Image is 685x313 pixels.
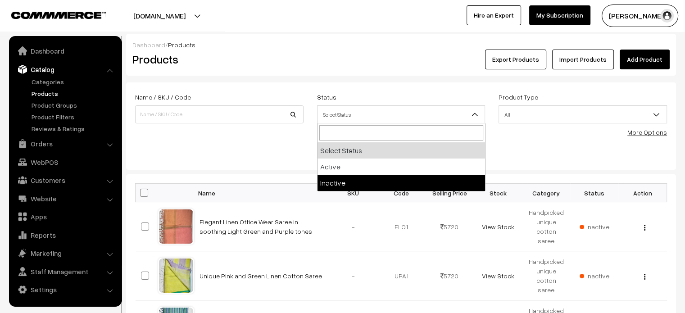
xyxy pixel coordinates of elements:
[11,43,118,59] a: Dashboard
[11,209,118,225] a: Apps
[467,5,521,25] a: Hire an Expert
[481,272,514,280] a: View Stock
[29,124,118,133] a: Reviews & Ratings
[194,184,329,202] th: Name
[485,50,546,69] button: Export Products
[132,40,670,50] div: /
[317,105,485,123] span: Select Status
[329,202,377,251] td: -
[11,281,118,298] a: Settings
[481,223,514,231] a: View Stock
[11,245,118,261] a: Marketing
[11,136,118,152] a: Orders
[200,218,312,235] a: Elegant Linen Office Wear Saree in soothing Light Green and Purple tones
[426,184,474,202] th: Selling Price
[522,184,570,202] th: Category
[11,61,118,77] a: Catalog
[318,142,485,159] li: Select Status
[620,50,670,69] a: Add Product
[329,251,377,300] td: -
[11,172,118,188] a: Customers
[627,128,667,136] a: More Options
[132,52,303,66] h2: Products
[377,202,426,251] td: ELO1
[329,184,377,202] th: SKU
[602,5,678,27] button: [PERSON_NAME]
[29,89,118,98] a: Products
[11,12,106,18] img: COMMMERCE
[570,184,618,202] th: Status
[29,100,118,110] a: Product Groups
[102,5,217,27] button: [DOMAIN_NAME]
[522,251,570,300] td: Handpicked unique cotton saree
[11,9,90,20] a: COMMMERCE
[318,107,485,122] span: Select Status
[499,107,667,122] span: All
[660,9,674,23] img: user
[644,274,645,280] img: Menu
[522,202,570,251] td: Handpicked unique cotton saree
[499,92,538,102] label: Product Type
[529,5,590,25] a: My Subscription
[11,227,118,243] a: Reports
[552,50,614,69] a: Import Products
[11,263,118,280] a: Staff Management
[29,77,118,86] a: Categories
[29,112,118,122] a: Product Filters
[135,92,191,102] label: Name / SKU / Code
[318,175,485,191] li: Inactive
[132,41,165,49] a: Dashboard
[499,105,667,123] span: All
[474,184,522,202] th: Stock
[426,251,474,300] td: 5720
[11,191,118,207] a: Website
[426,202,474,251] td: 5720
[580,271,609,281] span: Inactive
[200,272,322,280] a: Unique Pink and Green Linen Cotton Saree
[135,105,304,123] input: Name / SKU / Code
[377,251,426,300] td: UPA1
[317,92,336,102] label: Status
[11,154,118,170] a: WebPOS
[580,222,609,231] span: Inactive
[644,225,645,231] img: Menu
[618,184,667,202] th: Action
[168,41,195,49] span: Products
[318,159,485,175] li: Active
[377,184,426,202] th: Code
